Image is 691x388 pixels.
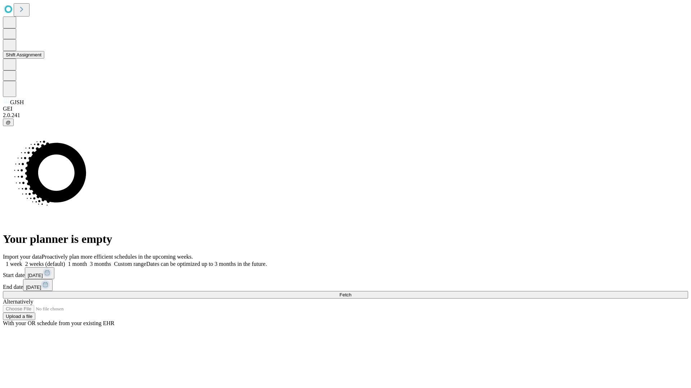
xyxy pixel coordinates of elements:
[6,261,22,267] span: 1 week
[3,232,688,246] h1: Your planner is empty
[3,279,688,291] div: End date
[3,313,35,320] button: Upload a file
[339,292,351,297] span: Fetch
[3,267,688,279] div: Start date
[25,261,65,267] span: 2 weeks (default)
[42,254,193,260] span: Proactively plan more efficient schedules in the upcoming weeks.
[25,267,54,279] button: [DATE]
[3,106,688,112] div: GEI
[28,273,43,278] span: [DATE]
[68,261,87,267] span: 1 month
[3,119,14,126] button: @
[3,291,688,299] button: Fetch
[10,99,24,105] span: GJSH
[146,261,267,267] span: Dates can be optimized up to 3 months in the future.
[114,261,146,267] span: Custom range
[3,299,33,305] span: Alternatively
[23,279,53,291] button: [DATE]
[3,112,688,119] div: 2.0.241
[90,261,111,267] span: 3 months
[3,254,42,260] span: Import your data
[26,285,41,290] span: [DATE]
[3,51,44,59] button: Shift Assignment
[3,320,114,326] span: With your OR schedule from your existing EHR
[6,120,11,125] span: @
